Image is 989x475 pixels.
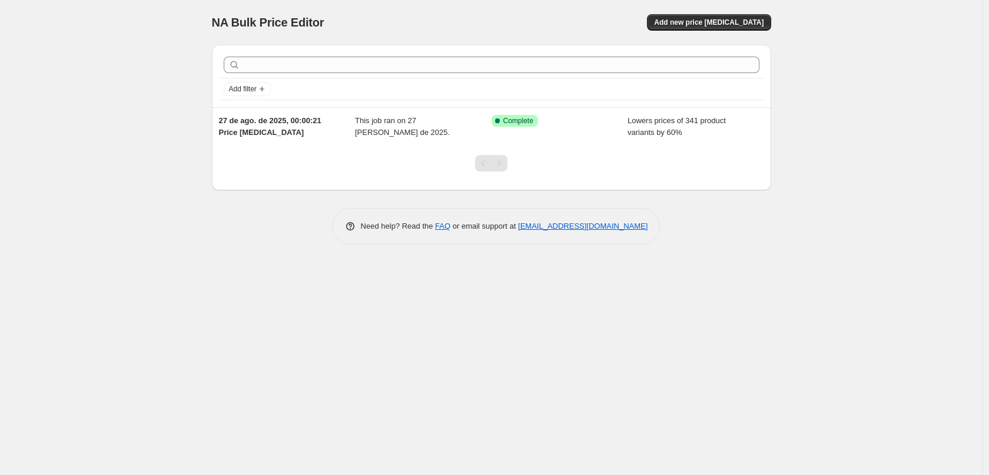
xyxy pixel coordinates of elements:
[450,222,518,230] span: or email support at
[224,82,271,96] button: Add filter
[518,222,648,230] a: [EMAIL_ADDRESS][DOMAIN_NAME]
[212,16,324,29] span: NA Bulk Price Editor
[361,222,436,230] span: Need help? Read the
[628,116,726,137] span: Lowers prices of 341 product variants by 60%
[503,116,533,126] span: Complete
[647,14,771,31] button: Add new price [MEDICAL_DATA]
[229,84,257,94] span: Add filter
[355,116,450,137] span: This job ran on 27 [PERSON_NAME] de 2025.
[475,155,507,171] nav: Pagination
[654,18,764,27] span: Add new price [MEDICAL_DATA]
[435,222,450,230] a: FAQ
[219,116,321,137] span: 27 de ago. de 2025, 00:00:21 Price [MEDICAL_DATA]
